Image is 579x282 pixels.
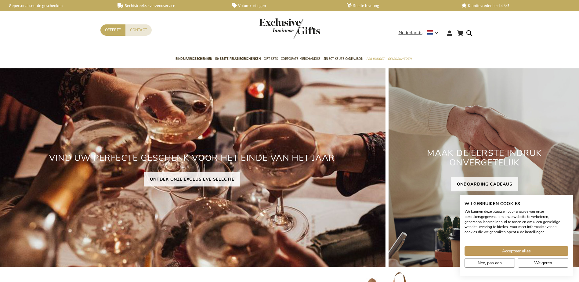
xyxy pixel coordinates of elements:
[518,258,568,268] button: Alle cookies weigeren
[502,248,531,254] span: Accepteer alles
[259,18,320,38] img: Exclusive Business gifts logo
[399,29,442,36] div: Nederlands
[399,29,422,36] span: Nederlands
[144,172,241,186] a: ONTDEK ONZE EXCLUSIEVE SELECTIE
[465,246,568,256] button: Accepteer alle cookies
[465,258,515,268] button: Pas cookie voorkeuren aan
[259,18,290,38] a: store logo
[215,56,261,62] span: 50 beste relatiegeschenken
[264,56,278,62] span: Gift Sets
[347,3,451,8] a: Snelle levering
[465,209,568,235] p: We kunnen deze plaatsen voor analyse van onze bezoekersgegevens, om onze website te verbeteren, g...
[118,3,222,8] a: Rechtstreekse verzendservice
[388,56,411,62] span: Gelegenheden
[366,56,385,62] span: Per Budget
[281,56,320,62] span: Corporate Merchandise
[3,3,108,8] a: Gepersonaliseerde geschenken
[451,177,519,191] a: ONBOARDING CADEAUS
[232,3,337,8] a: Volumkortingen
[100,24,125,36] a: Offerte
[324,56,363,62] span: Select Keuze Cadeaubon
[465,201,568,207] h2: Wij gebruiken cookies
[478,260,502,266] span: Nee, pas aan
[461,3,566,8] a: Klanttevredenheid 4,6/5
[125,24,152,36] a: Contact
[176,56,212,62] span: Eindejaarsgeschenken
[534,260,552,266] span: Weigeren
